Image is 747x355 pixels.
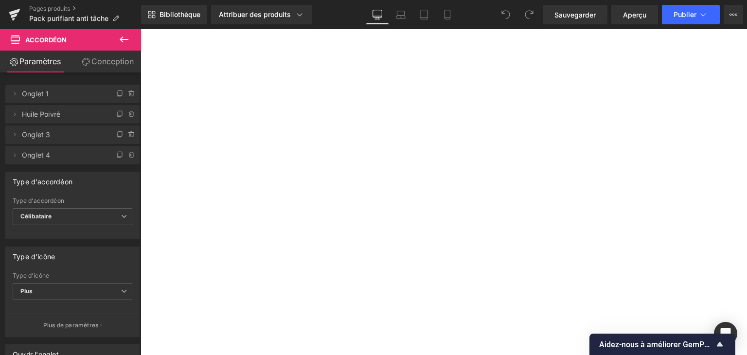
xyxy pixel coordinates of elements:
a: Conception [72,51,143,72]
font: Paramètres [19,56,61,66]
font: Sauvegarder [554,11,596,19]
font: Célibataire [20,213,52,220]
font: Onglet 3 [22,130,50,139]
a: Comprimé [412,5,436,24]
a: Ordinateur portable [389,5,412,24]
a: Pages produits [29,5,141,13]
button: Refaire [519,5,539,24]
button: Publier [662,5,720,24]
font: Bibliothèque [160,10,200,18]
button: Défaire [496,5,516,24]
font: Onglet 4 [22,151,50,159]
a: Nouvelle bibliothèque [141,5,207,24]
font: Pages produits [29,5,70,12]
a: Aperçu [611,5,658,24]
font: Attribuer des produits [219,10,291,18]
font: Accordéon [25,36,67,44]
a: Mobile [436,5,459,24]
font: Aperçu [623,11,646,19]
font: Plus [20,287,33,295]
font: Pack purifiant anti tâche [29,14,108,22]
div: Ouvrir Intercom Messenger [714,322,737,345]
font: Conception [91,56,134,66]
font: Onglet 1 [22,89,49,98]
button: Afficher l'enquête - Aidez-nous à améliorer GemPages ! [599,338,726,350]
font: Type d'icône [13,252,55,261]
font: Huile Poivré [22,110,60,118]
font: Publier [674,10,696,18]
button: Plus de paramètres [6,314,139,337]
font: Type d'accordéon [13,197,64,204]
font: Type d'icône [13,272,49,279]
font: Aidez-nous à améliorer GemPages ! [599,340,725,349]
font: Type d'accordéon [13,177,72,186]
button: Plus [724,5,743,24]
font: Plus de paramètres [43,321,99,329]
a: Bureau [366,5,389,24]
